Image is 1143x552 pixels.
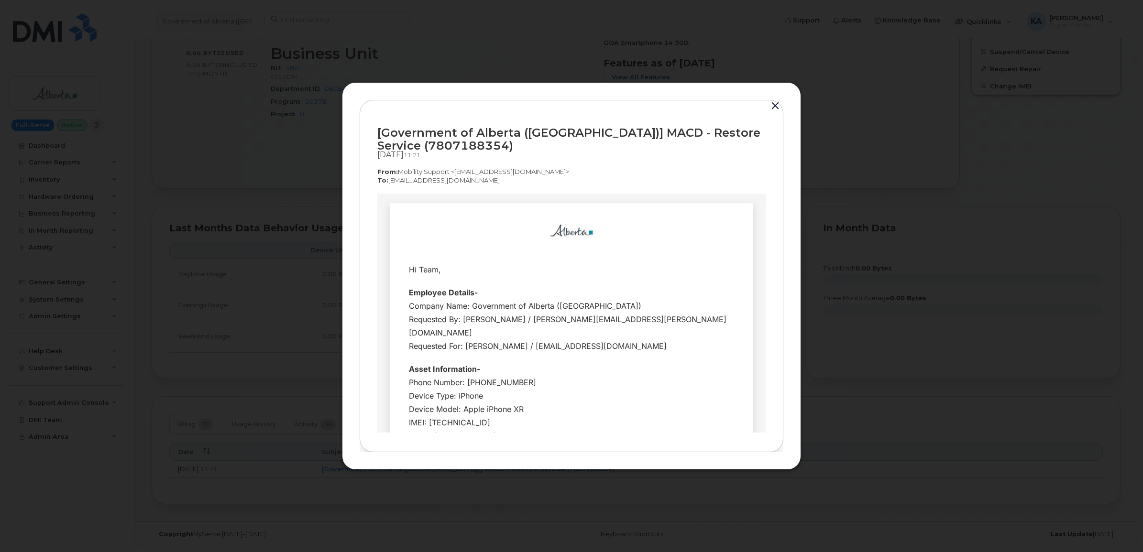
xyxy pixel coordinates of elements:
strong: To: [377,176,388,184]
div: Employee Details- [32,92,357,106]
div: Company Name: Government of Alberta ([GEOGRAPHIC_DATA]) Requested By: [PERSON_NAME] / [PERSON_NAM... [32,106,357,159]
p: [EMAIL_ADDRESS][DOMAIN_NAME] [377,176,766,185]
div: Hi Team, [32,69,357,83]
p: Mobility Support <[EMAIL_ADDRESS][DOMAIN_NAME]> [377,167,766,176]
span: 11:21 [404,152,420,159]
div: Phone Number: [PHONE_NUMBER] Device Type: iPhone Device Model: Apple iPhone XR IMEI: [TECHNICAL_I... [32,182,357,262]
img: email_cpe-alberta-logo-new.jpg [165,24,223,50]
div: [Government of Alberta ([GEOGRAPHIC_DATA])] MACD - Restore Service (7807188354) [377,126,766,152]
div: Asset Information- [32,169,357,182]
strong: From: [377,168,398,175]
div: [DATE] [377,150,766,160]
